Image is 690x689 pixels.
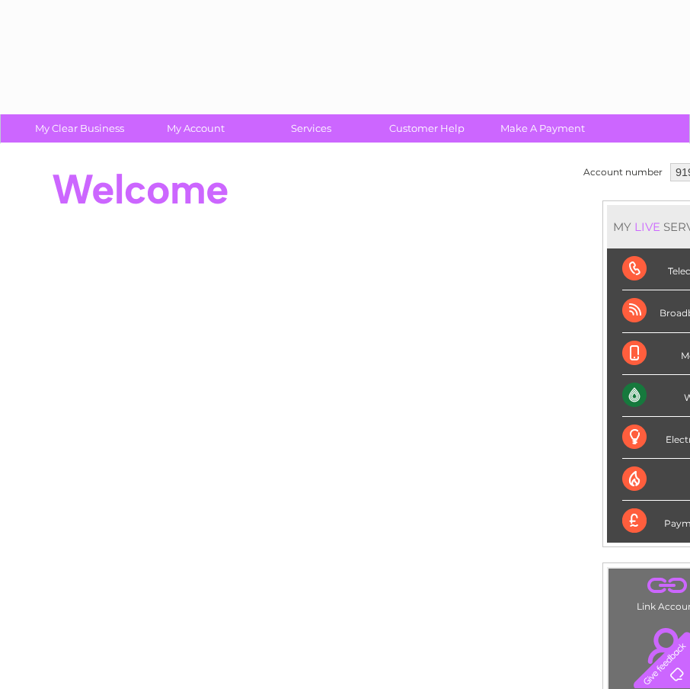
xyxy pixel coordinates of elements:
[480,114,605,143] a: Make A Payment
[17,114,142,143] a: My Clear Business
[133,114,258,143] a: My Account
[580,159,666,185] td: Account number
[631,220,663,234] div: LIVE
[364,114,490,143] a: Customer Help
[248,114,374,143] a: Services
